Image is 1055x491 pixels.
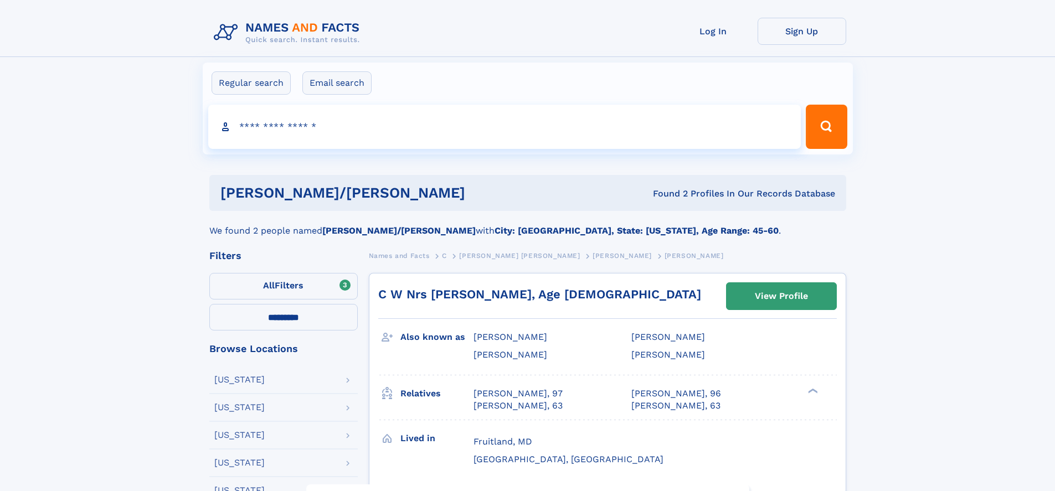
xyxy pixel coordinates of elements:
[559,188,835,200] div: Found 2 Profiles In Our Records Database
[459,252,580,260] span: [PERSON_NAME] [PERSON_NAME]
[755,283,808,309] div: View Profile
[727,283,836,309] a: View Profile
[369,249,430,262] a: Names and Facts
[209,211,846,237] div: We found 2 people named with .
[214,458,265,467] div: [US_STATE]
[593,252,652,260] span: [PERSON_NAME]
[474,332,547,342] span: [PERSON_NAME]
[631,332,705,342] span: [PERSON_NAME]
[378,287,701,301] a: C W Nrs [PERSON_NAME], Age [DEMOGRAPHIC_DATA]
[459,249,580,262] a: [PERSON_NAME] [PERSON_NAME]
[442,252,447,260] span: C
[474,400,563,412] a: [PERSON_NAME], 63
[631,387,721,400] a: [PERSON_NAME], 96
[806,105,847,149] button: Search Button
[209,18,369,48] img: Logo Names and Facts
[208,105,801,149] input: search input
[214,403,265,412] div: [US_STATE]
[302,71,372,95] label: Email search
[758,18,846,45] a: Sign Up
[631,400,721,412] a: [PERSON_NAME], 63
[474,436,532,447] span: Fruitland, MD
[474,454,663,464] span: [GEOGRAPHIC_DATA], [GEOGRAPHIC_DATA]
[400,384,474,403] h3: Relatives
[214,375,265,384] div: [US_STATE]
[400,328,474,347] h3: Also known as
[220,186,559,200] h1: [PERSON_NAME]/[PERSON_NAME]
[495,225,779,236] b: City: [GEOGRAPHIC_DATA], State: [US_STATE], Age Range: 45-60
[474,349,547,360] span: [PERSON_NAME]
[593,249,652,262] a: [PERSON_NAME]
[212,71,291,95] label: Regular search
[805,387,819,394] div: ❯
[631,349,705,360] span: [PERSON_NAME]
[665,252,724,260] span: [PERSON_NAME]
[263,280,275,291] span: All
[209,251,358,261] div: Filters
[214,431,265,440] div: [US_STATE]
[474,387,563,400] a: [PERSON_NAME], 97
[322,225,476,236] b: [PERSON_NAME]/[PERSON_NAME]
[400,429,474,448] h3: Lived in
[209,273,358,299] label: Filters
[669,18,758,45] a: Log In
[209,344,358,354] div: Browse Locations
[442,249,447,262] a: C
